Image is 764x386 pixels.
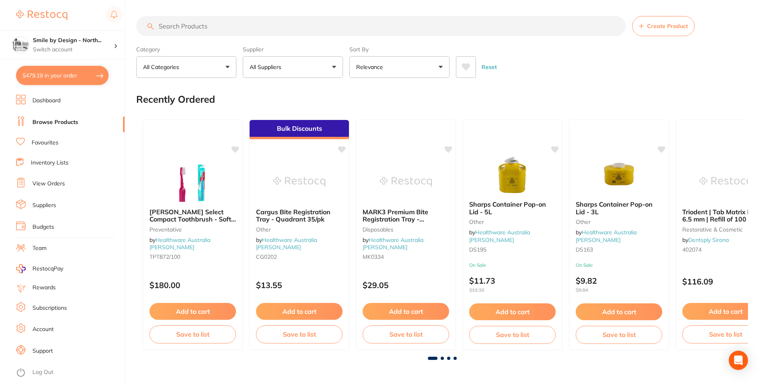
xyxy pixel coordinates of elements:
label: Category [136,46,236,53]
a: RestocqPay [16,264,63,273]
p: $13.55 [256,280,343,290]
img: Restocq Logo [16,10,67,20]
label: Supplier [243,46,343,53]
img: RestocqPay [16,264,26,273]
a: Log Out [32,368,53,376]
a: Browse Products [32,118,78,126]
img: Cargus Bite Registration Tray - Quadrant 35/pk [273,162,325,202]
button: Add to cart [469,303,556,320]
a: Healthware Australia [PERSON_NAME] [256,236,317,251]
img: Sharps Container Pop-on Lid - 3L [593,154,645,194]
small: CG0202 [256,254,343,260]
b: MARK3 Premium Bite Registration Tray - Quadrant 35/pk [363,208,449,223]
span: by [576,229,637,243]
a: Subscriptions [32,304,67,312]
small: MK0334 [363,254,449,260]
small: TPT872/100 [149,254,236,260]
p: Switch account [33,46,114,54]
button: All Categories [136,56,236,78]
a: Budgets [32,223,54,231]
small: DS195 [469,246,556,253]
img: Smile by Design - North Sydney [12,37,28,53]
button: Save to list [149,325,236,343]
button: Add to cart [256,303,343,320]
small: Disposables [363,226,449,233]
button: Save to list [256,325,343,343]
button: Add to cart [363,303,449,320]
label: Sort By [349,46,450,53]
p: All Suppliers [250,63,284,71]
p: All Categories [143,63,182,71]
a: Dentsply Sirona [688,236,729,244]
a: Healthware Australia [PERSON_NAME] [469,229,530,243]
a: Favourites [32,139,58,147]
a: Inventory Lists [31,159,69,167]
p: Relevance [356,63,386,71]
button: Relevance [349,56,450,78]
button: Log Out [16,366,122,379]
button: Save to list [469,326,556,343]
img: Triodent | Tab Matrix Band | 6.5 mm | Refill of 100 [699,162,752,202]
a: Rewards [32,284,56,292]
span: by [149,236,210,251]
a: Healthware Australia [PERSON_NAME] [576,229,637,243]
input: Search Products [136,16,626,36]
a: Healthware Australia [PERSON_NAME] [149,236,210,251]
h2: Recently Ordered [136,94,215,105]
p: $9.82 [576,276,662,293]
small: DS163 [576,246,662,253]
button: Create Product [632,16,695,36]
h4: Smile by Design - North Sydney [33,37,114,45]
button: Save to list [363,325,449,343]
a: View Orders [32,180,65,188]
span: Create Product [647,23,688,29]
a: Suppliers [32,201,56,209]
a: Dashboard [32,97,60,105]
span: RestocqPay [32,265,63,273]
a: Restocq Logo [16,6,67,24]
small: On Sale [576,262,662,268]
p: $29.05 [363,280,449,290]
span: by [256,236,317,251]
button: Add to cart [149,303,236,320]
a: Account [32,325,54,333]
p: $11.73 [469,276,556,293]
button: Add to cart [576,303,662,320]
small: other [256,226,343,233]
small: Preventative [149,226,236,233]
div: Bulk Discounts [250,120,349,139]
span: $12.32 [469,287,556,293]
a: Team [32,244,46,252]
span: by [682,236,729,244]
a: Support [32,347,53,355]
button: $479.19 in your order [16,66,109,85]
span: by [363,236,423,251]
small: other [469,219,556,225]
img: TePe Select Compact Toothbrush - Soft - 100/Box [167,162,219,202]
b: TePe Select Compact Toothbrush - Soft - 100/Box [149,208,236,223]
img: Sharps Container Pop-on Lid - 5L [486,154,538,194]
span: $9.84 [576,287,662,293]
button: Save to list [576,326,662,343]
b: Cargus Bite Registration Tray - Quadrant 35/pk [256,208,343,223]
img: MARK3 Premium Bite Registration Tray - Quadrant 35/pk [380,162,432,202]
b: Sharps Container Pop-on Lid - 3L [576,201,662,215]
small: other [576,219,662,225]
span: by [469,229,530,243]
p: $180.00 [149,280,236,290]
a: Healthware Australia [PERSON_NAME] [363,236,423,251]
b: Sharps Container Pop-on Lid - 5L [469,201,556,215]
button: All Suppliers [243,56,343,78]
small: On Sale [469,262,556,268]
div: Open Intercom Messenger [729,351,748,370]
button: Reset [479,56,499,78]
